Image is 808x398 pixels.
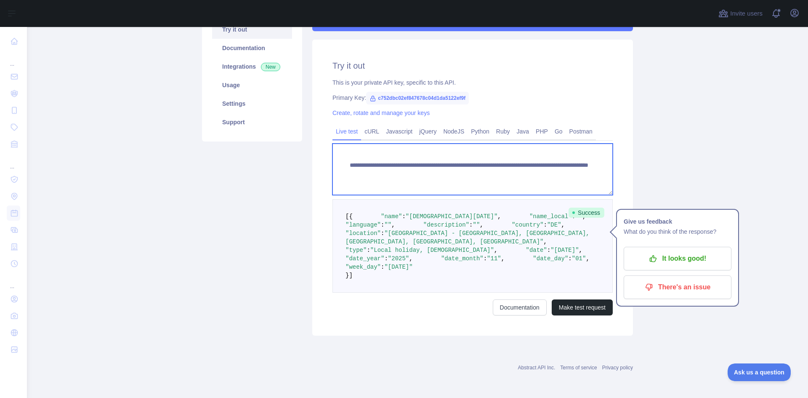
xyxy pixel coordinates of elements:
h1: Give us feedback [624,216,731,227]
span: "" [473,222,480,228]
span: "[DEMOGRAPHIC_DATA][DATE]" [406,213,497,220]
a: Documentation [212,39,292,57]
a: PHP [532,125,551,138]
span: "name" [381,213,402,220]
div: ... [7,51,20,67]
span: ] [349,272,352,279]
div: This is your private API key, specific to this API. [332,78,613,87]
p: There's an issue [630,280,725,294]
a: jQuery [416,125,440,138]
span: , [480,222,483,228]
span: , [561,222,565,228]
span: : [484,255,487,262]
a: Usage [212,76,292,94]
span: , [409,255,412,262]
a: Go [551,125,566,138]
span: "week_day" [346,264,381,270]
a: Abstract API Inc. [518,365,555,371]
span: : [381,264,384,270]
span: c752dbc02ef847678c04d1da5122ef9f [366,92,469,104]
div: ... [7,273,20,290]
span: : [367,247,370,254]
span: "[DATE]" [550,247,579,254]
span: , [391,222,395,228]
span: , [497,213,501,220]
a: NodeJS [440,125,468,138]
span: "country" [512,222,544,228]
span: : [469,222,473,228]
span: , [494,247,497,254]
a: Create, rotate and manage your keys [332,110,430,116]
a: Documentation [493,299,547,315]
span: : [568,255,571,262]
span: "date" [526,247,547,254]
div: ... [7,153,20,170]
a: Settings [212,94,292,113]
span: : [381,222,384,228]
span: "2025" [388,255,409,262]
a: Postman [566,125,596,138]
span: Invite users [730,9,763,19]
span: : [402,213,405,220]
button: It looks good! [624,247,731,270]
span: "DE" [547,222,561,228]
button: Make test request [552,299,613,315]
div: Primary Key: [332,93,613,102]
a: Javascript [383,125,416,138]
button: Invite users [717,7,764,20]
span: "location" [346,230,381,237]
span: [ [346,213,349,220]
span: "11" [487,255,501,262]
span: : [544,222,547,228]
a: Java [513,125,533,138]
span: : [381,230,384,237]
a: Python [468,125,493,138]
span: { [349,213,352,220]
span: } [346,272,349,279]
a: Try it out [212,20,292,39]
a: cURL [361,125,383,138]
span: , [501,255,505,262]
a: Integrations New [212,57,292,76]
span: : [384,255,388,262]
span: , [543,238,547,245]
span: "type" [346,247,367,254]
span: "" [384,222,391,228]
span: "[DATE]" [384,264,412,270]
a: Support [212,113,292,131]
span: "name_local" [529,213,572,220]
button: There's an issue [624,275,731,299]
span: "language" [346,222,381,228]
span: "01" [572,255,586,262]
a: Terms of service [560,365,597,371]
span: , [579,247,582,254]
a: Live test [332,125,361,138]
p: It looks good! [630,251,725,266]
a: Privacy policy [602,365,633,371]
span: , [586,255,589,262]
p: What do you think of the response? [624,227,731,237]
a: Ruby [493,125,513,138]
span: "description" [423,222,469,228]
span: "date_day" [533,255,568,262]
h2: Try it out [332,60,613,72]
span: "date_month" [441,255,484,262]
span: New [261,63,280,71]
span: Success [569,208,604,218]
span: : [547,247,550,254]
iframe: Toggle Customer Support [728,363,791,381]
span: "Local holiday, [DEMOGRAPHIC_DATA]" [370,247,494,254]
span: "date_year" [346,255,384,262]
span: "[GEOGRAPHIC_DATA] - [GEOGRAPHIC_DATA], [GEOGRAPHIC_DATA], [GEOGRAPHIC_DATA], [GEOGRAPHIC_DATA], ... [346,230,593,245]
